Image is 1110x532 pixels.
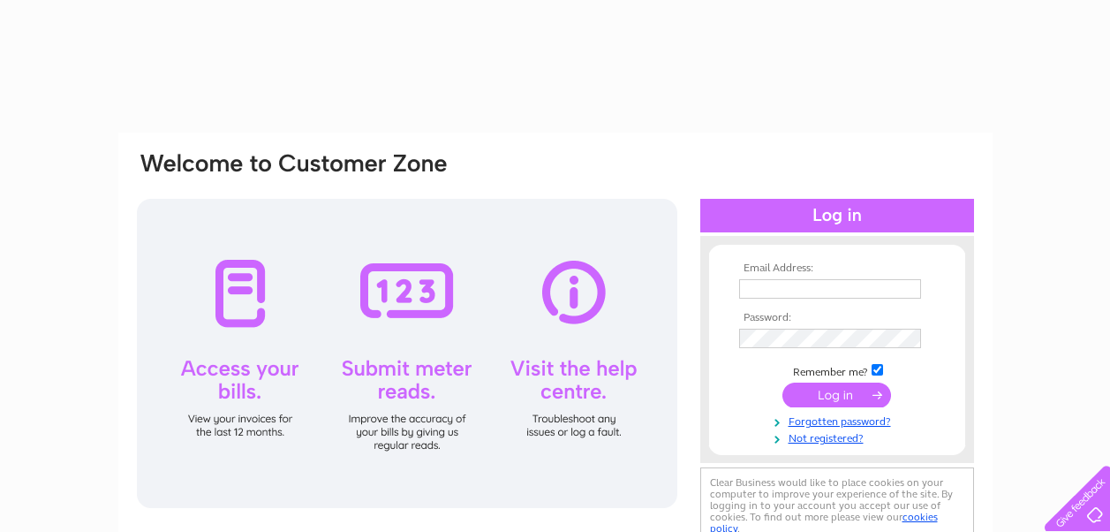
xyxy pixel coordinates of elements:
[735,361,940,379] td: Remember me?
[739,412,940,429] a: Forgotten password?
[735,312,940,324] th: Password:
[739,429,940,445] a: Not registered?
[735,262,940,275] th: Email Address:
[782,383,891,407] input: Submit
